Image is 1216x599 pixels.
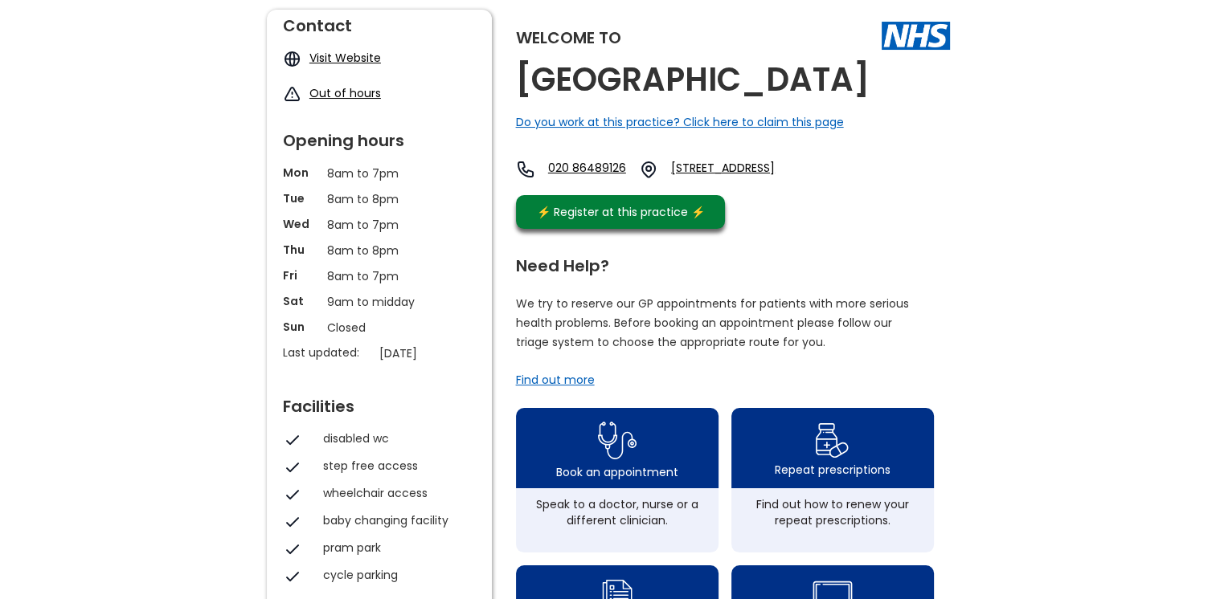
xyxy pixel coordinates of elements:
p: Wed [283,216,319,232]
p: 8am to 7pm [327,165,432,182]
div: Opening hours [283,124,476,149]
div: wheelchair access [323,485,468,501]
a: [STREET_ADDRESS] [671,160,827,179]
img: repeat prescription icon [815,419,850,462]
h2: [GEOGRAPHIC_DATA] [516,62,870,98]
div: Book an appointment [556,464,678,480]
p: We try to reserve our GP appointments for patients with more serious health problems. Before book... [516,294,910,352]
p: Sat [283,293,319,309]
p: 8am to 8pm [327,242,432,259]
div: Contact [283,10,476,34]
p: Last updated: [283,344,371,361]
p: 8am to 7pm [327,216,432,234]
div: disabled wc [323,430,468,446]
div: Speak to a doctor, nurse or a different clinician. [524,496,710,528]
div: cycle parking [323,567,468,583]
div: baby changing facility [323,512,468,528]
div: Welcome to [516,30,621,46]
a: Find out more [516,372,595,388]
div: step free access [323,458,468,474]
a: book appointment icon Book an appointmentSpeak to a doctor, nurse or a different clinician. [516,408,719,552]
p: Mon [283,165,319,181]
img: exclamation icon [283,85,301,104]
img: The NHS logo [882,22,950,49]
div: Find out how to renew your repeat prescriptions. [739,496,926,528]
p: Thu [283,242,319,258]
a: Visit Website [309,50,381,66]
div: Need Help? [516,250,934,274]
p: Closed [327,319,432,336]
a: Out of hours [309,85,381,101]
div: ⚡️ Register at this practice ⚡️ [529,203,714,221]
p: [DATE] [379,344,484,362]
img: globe icon [283,50,301,68]
a: ⚡️ Register at this practice ⚡️ [516,195,725,229]
a: 020 86489126 [548,160,626,179]
img: practice location icon [639,160,658,179]
p: Tue [283,190,319,206]
p: Sun [283,319,319,335]
div: Facilities [283,390,476,414]
p: 9am to midday [327,293,432,311]
div: pram park [323,540,468,556]
div: Repeat prescriptions [775,462,891,478]
a: repeat prescription iconRepeat prescriptionsFind out how to renew your repeat prescriptions. [731,408,934,552]
a: Do you work at this practice? Click here to claim this page [516,114,844,130]
p: 8am to 8pm [327,190,432,208]
p: 8am to 7pm [327,267,432,285]
img: telephone icon [516,160,535,179]
img: book appointment icon [598,417,637,464]
p: Fri [283,267,319,283]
